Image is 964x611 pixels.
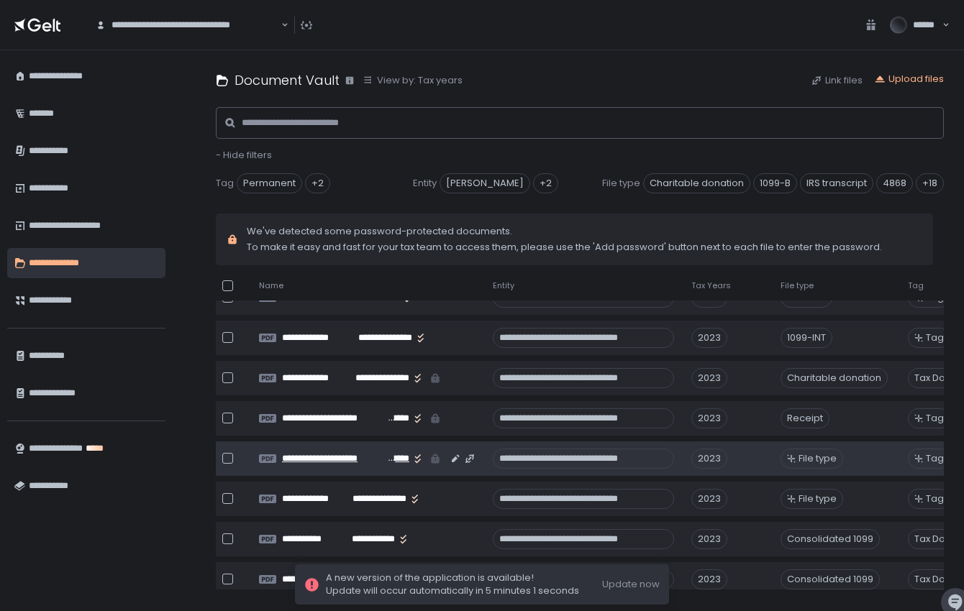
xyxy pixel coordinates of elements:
div: 2023 [691,408,727,428]
span: File type [799,452,837,465]
span: Tag [926,492,944,505]
div: +2 [305,173,330,193]
div: 2023 [691,328,727,348]
span: We've detected some password-protected documents. [247,225,882,238]
span: Tag [216,177,234,190]
div: 2023 [691,529,727,549]
span: - Hide filters [216,148,272,162]
span: To make it easy and fast for your tax team to access them, please use the 'Add password' button n... [247,241,882,254]
button: - Hide filters [216,149,272,162]
span: Entity [413,177,437,190]
span: Tax Years [691,280,731,291]
div: +18 [916,173,944,193]
span: IRS transcript [800,173,873,193]
span: Charitable donation [643,173,750,193]
span: File type [781,280,814,291]
span: Entity [493,280,514,291]
div: Consolidated 1099 [781,529,880,549]
div: 2023 [691,489,727,509]
div: Search for option [86,9,288,41]
h1: Document Vault [235,70,340,90]
span: File type [799,492,837,505]
div: Receipt [781,408,829,428]
span: Tag [926,331,944,344]
span: Permanent [237,173,302,193]
button: Link files [811,74,863,87]
span: [PERSON_NAME] [440,173,530,193]
span: Tag [926,412,944,425]
div: Charitable donation [781,368,888,388]
span: Name [259,280,283,291]
button: Upload files [874,73,944,86]
span: Tag [926,452,944,465]
span: A new version of the application is available! Update will occur automatically in 5 minutes 1 sec... [326,571,579,597]
span: 1099-B [753,173,797,193]
div: 2023 [691,449,727,469]
button: Update now [602,578,660,591]
button: View by: Tax years [363,74,463,87]
div: Consolidated 1099 [781,569,880,589]
span: File type [602,177,640,190]
input: Search for option [279,18,280,32]
div: +2 [533,173,558,193]
div: 2023 [691,569,727,589]
span: Tag [908,280,924,291]
div: 2023 [691,368,727,388]
span: 4868 [876,173,913,193]
div: 1099-INT [781,328,832,348]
